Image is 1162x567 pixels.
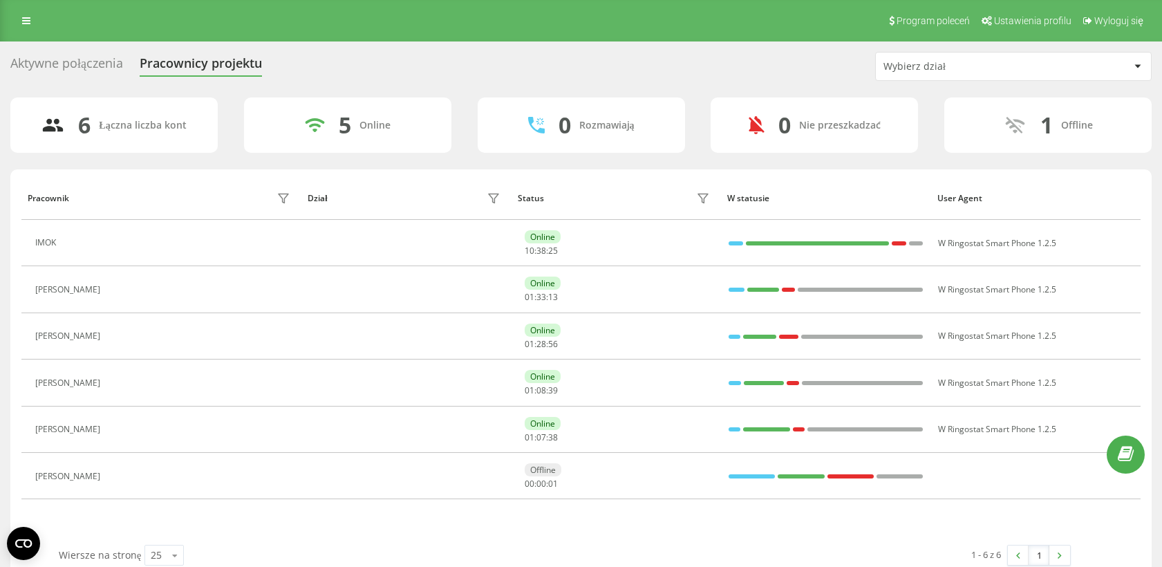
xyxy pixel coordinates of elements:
[536,291,546,303] span: 33
[937,194,1134,203] div: User Agent
[548,338,558,350] span: 56
[799,120,881,131] div: Nie przeszkadzać
[548,384,558,396] span: 39
[525,324,561,337] div: Online
[35,331,104,341] div: [PERSON_NAME]
[339,112,351,138] div: 5
[28,194,69,203] div: Pracownik
[938,237,1056,249] span: W Ringostat Smart Phone 1.2.5
[10,56,123,77] div: Aktywne połączenia
[548,291,558,303] span: 13
[778,112,791,138] div: 0
[525,340,558,349] div: : :
[525,384,534,396] span: 01
[525,292,558,302] div: : :
[525,246,558,256] div: : :
[525,230,561,243] div: Online
[525,431,534,443] span: 01
[579,120,635,131] div: Rozmawiają
[883,61,1049,73] div: Wybierz dział
[548,478,558,490] span: 01
[536,431,546,443] span: 07
[525,386,558,396] div: : :
[525,245,534,257] span: 10
[1094,15,1143,26] span: Wyloguj się
[525,433,558,443] div: : :
[35,425,104,434] div: [PERSON_NAME]
[938,283,1056,295] span: W Ringostat Smart Phone 1.2.5
[938,377,1056,389] span: W Ringostat Smart Phone 1.2.5
[35,378,104,388] div: [PERSON_NAME]
[525,277,561,290] div: Online
[78,112,91,138] div: 6
[548,245,558,257] span: 25
[35,472,104,481] div: [PERSON_NAME]
[994,15,1071,26] span: Ustawienia profilu
[548,431,558,443] span: 38
[525,338,534,350] span: 01
[140,56,262,77] div: Pracownicy projektu
[525,479,558,489] div: : :
[151,548,162,562] div: 25
[7,527,40,560] button: Open CMP widget
[1061,120,1093,131] div: Offline
[1040,112,1053,138] div: 1
[536,245,546,257] span: 38
[536,384,546,396] span: 08
[536,478,546,490] span: 00
[971,548,1001,561] div: 1 - 6 z 6
[35,285,104,295] div: [PERSON_NAME]
[525,478,534,490] span: 00
[35,238,59,248] div: IMOK
[99,120,186,131] div: Łączna liczba kont
[308,194,327,203] div: Dział
[359,120,391,131] div: Online
[525,370,561,383] div: Online
[536,338,546,350] span: 28
[727,194,924,203] div: W statusie
[938,423,1056,435] span: W Ringostat Smart Phone 1.2.5
[59,548,141,561] span: Wiersze na stronę
[1029,546,1049,565] a: 1
[525,417,561,430] div: Online
[938,330,1056,342] span: W Ringostat Smart Phone 1.2.5
[897,15,970,26] span: Program poleceń
[559,112,571,138] div: 0
[525,291,534,303] span: 01
[518,194,544,203] div: Status
[525,463,561,476] div: Offline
